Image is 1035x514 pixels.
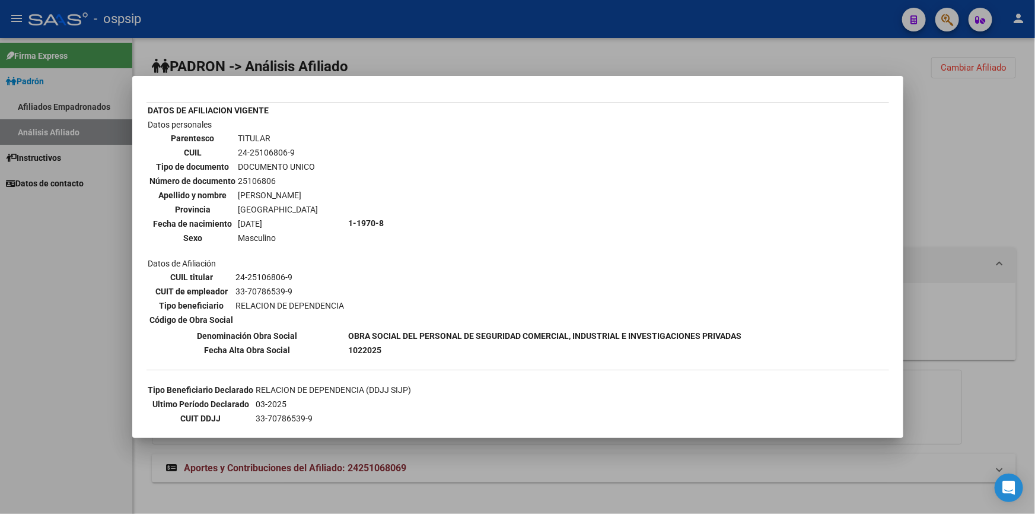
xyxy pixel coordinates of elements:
th: Tipo Beneficiario Declarado [148,383,254,396]
td: [PERSON_NAME] [238,189,319,202]
td: RELACION DE DEPENDENCIA (DDJJ SIJP) [256,383,676,396]
td: DOCUMENTO UNICO [238,160,319,173]
td: 24-25106806-9 [238,146,319,159]
b: OBRA SOCIAL DEL PERSONAL DE SEGURIDAD COMERCIAL, INDUSTRIAL E INVESTIGACIONES PRIVADAS [349,331,742,341]
th: Número de documento [149,174,237,188]
b: 1-1970-8 [349,218,384,228]
td: [GEOGRAPHIC_DATA] [238,203,319,216]
td: Masculino [238,231,319,245]
td: 03-2025 [256,398,676,411]
td: TITULAR [238,132,319,145]
th: Parentesco [149,132,237,145]
th: Código de Obra Social [149,313,234,326]
td: Datos personales Datos de Afiliación [148,118,347,328]
b: 1022025 [349,345,382,355]
th: Tipo de documento [149,160,237,173]
td: 33-70786539-9 [256,412,676,425]
th: CUIT de empleador [149,285,234,298]
td: [DATE] [238,217,319,230]
td: 33-70786539-9 [235,285,345,298]
th: Sexo [149,231,237,245]
th: Fecha Alta Obra Social [148,344,347,357]
td: 24-25106806-9 [235,271,345,284]
td: RELACION DE DEPENDENCIA [235,299,345,312]
th: CUIT DDJJ [148,412,254,425]
th: Apellido y nombre [149,189,237,202]
th: Provincia [149,203,237,216]
b: DATOS DE AFILIACION VIGENTE [148,106,269,115]
th: Ultimo Período Declarado [148,398,254,411]
th: Fecha de nacimiento [149,217,237,230]
th: CUIL [149,146,237,159]
th: Tipo beneficiario [149,299,234,312]
th: CUIL titular [149,271,234,284]
div: Open Intercom Messenger [995,474,1023,502]
th: Denominación Obra Social [148,329,347,342]
td: 25106806 [238,174,319,188]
